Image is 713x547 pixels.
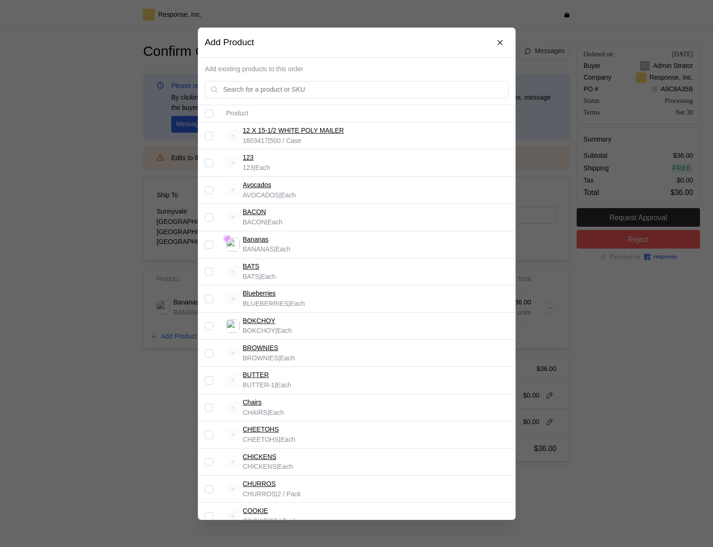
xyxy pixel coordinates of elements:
h3: Add Product [205,36,254,49]
a: CHEETOHS [242,425,279,435]
img: svg%3e [226,509,239,523]
span: | Each [288,300,305,307]
a: BATS [242,262,259,272]
img: svg%3e [226,292,239,305]
span: 123 [242,164,253,171]
span: | Each [274,245,290,253]
p: Add existing products to this order [205,64,509,74]
a: Avocados [242,180,271,190]
span: | Each [278,354,295,362]
img: svg%3e [226,482,239,496]
input: Select record 5 [205,240,213,249]
span: CHICKENS [242,463,276,470]
span: | Each [275,327,292,334]
span: BANANAS [242,245,274,253]
span: BOKCHOY [242,327,275,334]
input: Select record 9 [205,349,213,358]
p: Product [226,108,508,119]
a: Blueberries [242,289,276,299]
img: svg%3e [226,265,239,278]
img: svg%3e [226,183,239,197]
span: | Each [276,463,293,470]
img: 3a53ccde-a495-4404-ab03-8fd7d0f51b9a.png [226,319,239,333]
span: | Each [279,436,296,443]
input: Select record 8 [205,322,213,330]
input: Select all records [205,109,213,118]
span: | Each [259,272,276,280]
span: CHURROS [242,490,276,497]
span: | Each [279,191,296,198]
img: svg%3e [226,428,239,441]
a: 123 [242,153,253,163]
a: BACON [242,207,266,217]
img: svg%3e [226,129,239,142]
a: Bananas [242,234,268,244]
input: Select record 6 [205,268,213,276]
a: BROWNIES [242,343,278,353]
span: COOKIE [242,517,268,525]
img: svg%3e [226,455,239,469]
input: Select record 10 [205,376,213,385]
img: svg%3e [226,210,239,224]
span: | Each [266,218,283,226]
img: svg%3e [226,401,239,414]
input: Select record 12 [205,431,213,439]
input: Select record 1 [205,132,213,140]
input: Select record 2 [205,159,213,167]
span: BLUEBERRIES [242,300,288,307]
input: Select record 14 [205,485,213,493]
a: 12 X 15-1/2 WHITE POLY MAILER [242,126,343,136]
img: svg%3e [226,373,239,387]
input: Select record 4 [205,213,213,222]
input: Select record 7 [205,295,213,303]
input: Search for a product or SKU [223,81,503,98]
span: | Each [254,164,270,171]
span: BATS [242,272,259,280]
input: Select record 11 [205,404,213,412]
a: Chairs [242,398,261,408]
span: | 500 / Case [268,137,301,144]
a: CHURROS [242,479,276,489]
span: BACON [242,218,266,226]
span: | 2 / Pack [276,490,301,497]
input: Select record 3 [205,186,213,195]
a: BUTTER [242,370,269,380]
span: | Each [275,381,291,389]
input: Select record 13 [205,458,213,466]
span: | Each [267,408,284,416]
span: BUTTER-1 [242,381,274,389]
a: CHICKENS [242,452,276,462]
span: CHAIRS [242,408,267,416]
span: | 37 / Pack [268,517,297,525]
img: 7fc5305e-63b1-450a-be29-3b92a3c460e1.jpeg [226,238,239,251]
span: 1603417 [242,137,268,144]
span: AVOCADOS [242,191,279,198]
img: svg%3e [226,156,239,169]
span: CHEETOHS [242,436,279,443]
span: BROWNIES [242,354,278,362]
input: Select record 15 [205,512,213,520]
a: COOKIE [242,506,268,516]
img: svg%3e [226,346,239,360]
a: BOKCHOY [242,316,275,326]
